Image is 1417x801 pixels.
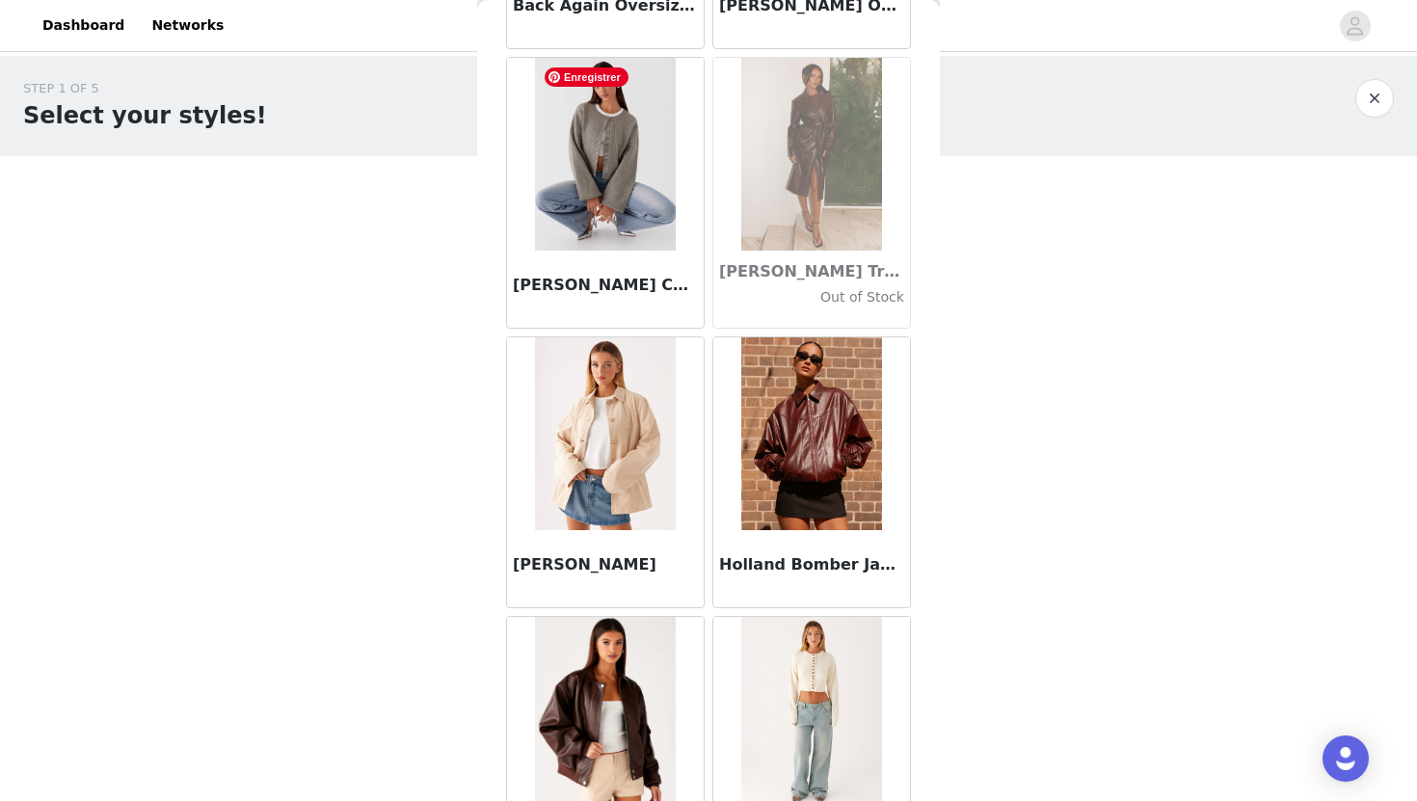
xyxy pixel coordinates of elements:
[719,260,904,283] h3: [PERSON_NAME] Trench Coat - Chocolate
[513,553,698,576] h3: [PERSON_NAME]
[535,337,675,530] img: Farley Jacket - Tan
[719,553,904,576] h3: Holland Bomber Jacket - Wine
[719,287,904,307] h4: Out of Stock
[23,98,267,133] h1: Select your styles!
[1323,735,1369,782] div: Open Intercom Messenger
[535,58,675,251] img: Daphne Knit Cardigan - Light Grey
[741,58,881,251] img: Dixie Trench Coat - Chocolate
[513,274,698,297] h3: [PERSON_NAME] Cardigan - Light Grey
[1346,11,1364,41] div: avatar
[140,4,235,47] a: Networks
[23,79,267,98] div: STEP 1 OF 5
[31,4,136,47] a: Dashboard
[741,337,881,530] img: Holland Bomber Jacket - Wine
[545,67,628,87] span: Enregistrer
